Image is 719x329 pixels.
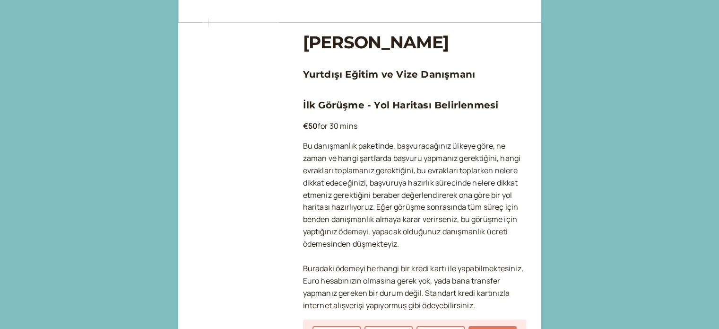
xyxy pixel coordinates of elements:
[303,140,526,312] p: Bu danışmanlık paketinde, başvuracağınız ülkeye göre, ne zaman ve hangi şartlarda başvuru yapmanı...
[303,99,499,111] a: İlk Görüşme - Yol Haritası Belirlenmesi
[303,32,526,53] h1: [PERSON_NAME]
[303,120,526,133] p: for 30 mins
[303,67,526,82] h3: Yurtdışı Eğitim ve Vize Danışmanı
[303,121,318,131] b: €50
